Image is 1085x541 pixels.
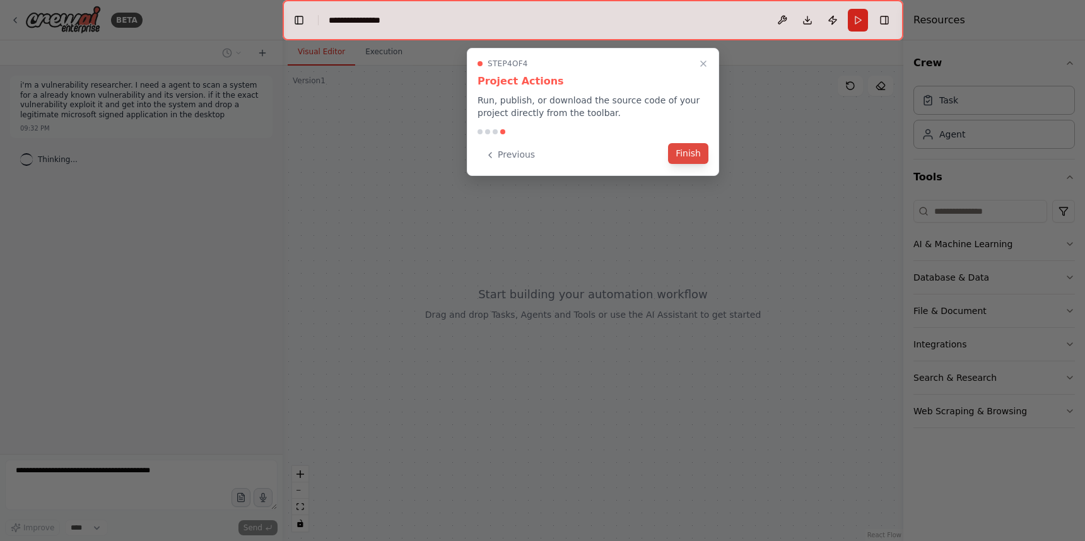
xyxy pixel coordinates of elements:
button: Finish [668,143,708,164]
span: Step 4 of 4 [488,59,528,69]
button: Hide left sidebar [290,11,308,29]
button: Previous [478,144,542,165]
p: Run, publish, or download the source code of your project directly from the toolbar. [478,94,708,119]
button: Close walkthrough [696,56,711,71]
h3: Project Actions [478,74,708,89]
